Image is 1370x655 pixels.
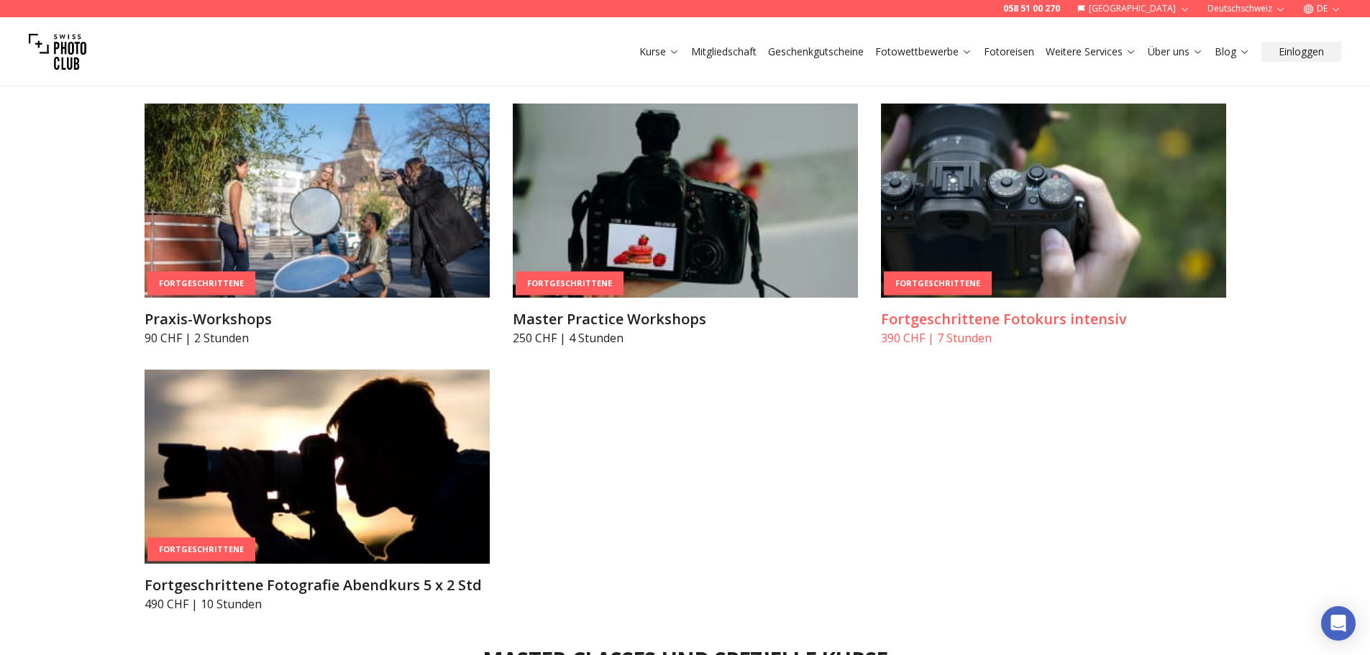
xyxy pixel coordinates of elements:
[984,45,1034,59] a: Fotoreisen
[145,370,490,564] img: Fortgeschrittene Fotografie Abendkurs 5 x 2 Std
[145,370,490,613] a: Fortgeschrittene Fotografie Abendkurs 5 x 2 StdFortgeschritteneFortgeschrittene Fotografie Abendk...
[1046,45,1136,59] a: Weitere Services
[639,45,680,59] a: Kurse
[1321,606,1356,641] div: Open Intercom Messenger
[147,538,255,562] div: Fortgeschrittene
[634,42,685,62] button: Kurse
[768,45,864,59] a: Geschenkgutscheine
[691,45,757,59] a: Mitgliedschaft
[145,104,490,347] a: Praxis-WorkshopsFortgeschrittenePraxis-Workshops90 CHF | 2 Stunden
[1215,45,1250,59] a: Blog
[884,272,992,296] div: Fortgeschrittene
[881,309,1226,329] h3: Fortgeschrittene Fotokurs intensiv
[869,42,978,62] button: Fotowettbewerbe
[685,42,762,62] button: Mitgliedschaft
[1040,42,1142,62] button: Weitere Services
[145,595,490,613] p: 490 CHF | 10 Stunden
[1003,3,1060,14] a: 058 51 00 270
[1209,42,1256,62] button: Blog
[513,309,858,329] h3: Master Practice Workshops
[513,104,858,347] a: Master Practice WorkshopsFortgeschritteneMaster Practice Workshops250 CHF | 4 Stunden
[762,42,869,62] button: Geschenkgutscheine
[881,329,1226,347] p: 390 CHF | 7 Stunden
[513,104,858,298] img: Master Practice Workshops
[1142,42,1209,62] button: Über uns
[881,104,1226,347] a: Fortgeschrittene Fotokurs intensivFortgeschritteneFortgeschrittene Fotokurs intensiv390 CHF | 7 S...
[513,329,858,347] p: 250 CHF | 4 Stunden
[145,309,490,329] h3: Praxis-Workshops
[1261,42,1341,62] button: Einloggen
[145,104,490,298] img: Praxis-Workshops
[147,272,255,296] div: Fortgeschrittene
[978,42,1040,62] button: Fotoreisen
[881,104,1226,298] img: Fortgeschrittene Fotokurs intensiv
[516,272,624,296] div: Fortgeschrittene
[29,23,86,81] img: Swiss photo club
[145,329,490,347] p: 90 CHF | 2 Stunden
[1148,45,1203,59] a: Über uns
[875,45,972,59] a: Fotowettbewerbe
[145,575,490,595] h3: Fortgeschrittene Fotografie Abendkurs 5 x 2 Std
